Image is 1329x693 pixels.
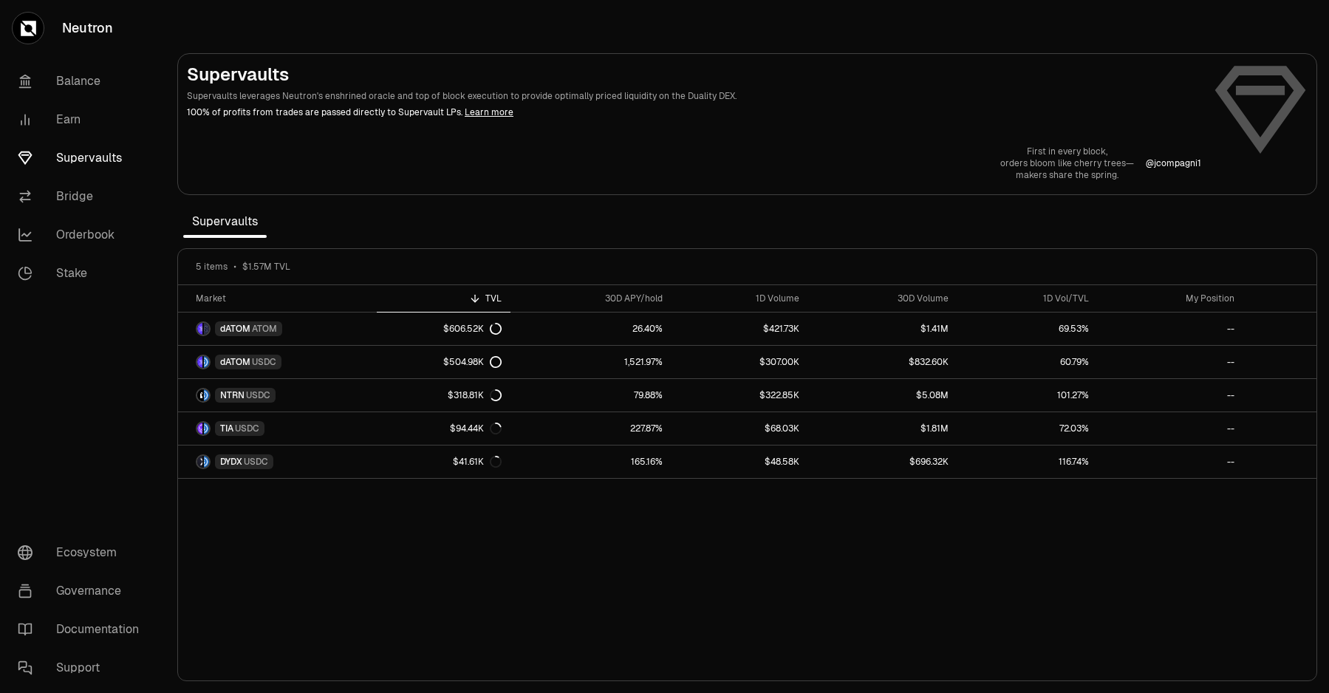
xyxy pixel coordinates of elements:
a: 1,521.97% [510,346,672,378]
img: DYDX Logo [197,456,202,468]
a: Supervaults [6,139,160,177]
a: 26.40% [510,313,672,345]
a: NTRN LogoUSDC LogoNTRNUSDC [178,379,377,412]
a: 72.03% [957,412,1098,445]
a: $318.81K [377,379,510,412]
h2: Supervaults [187,63,1201,86]
a: $832.60K [808,346,957,378]
a: Balance [6,62,160,100]
span: DYDX [220,456,242,468]
a: $68.03K [672,412,808,445]
div: TVL [386,293,502,304]
p: orders bloom like cherry trees— [1000,157,1134,169]
p: makers share the spring. [1000,169,1134,181]
div: $504.98K [443,356,502,368]
p: First in every block, [1000,146,1134,157]
a: $504.98K [377,346,510,378]
img: USDC Logo [204,423,209,434]
a: -- [1098,379,1243,412]
a: $322.85K [672,379,808,412]
a: 60.79% [957,346,1098,378]
img: dATOM Logo [197,356,202,368]
img: USDC Logo [204,356,209,368]
img: ATOM Logo [204,323,209,335]
div: 1D Vol/TVL [966,293,1089,304]
a: dATOM LogoUSDC LogodATOMUSDC [178,346,377,378]
a: Support [6,649,160,687]
a: @jcompagni1 [1146,157,1201,169]
p: 100% of profits from trades are passed directly to Supervault LPs. [187,106,1201,119]
a: $41.61K [377,445,510,478]
a: Stake [6,254,160,293]
a: 165.16% [510,445,672,478]
a: 227.87% [510,412,672,445]
span: USDC [252,356,276,368]
a: dATOM LogoATOM LogodATOMATOM [178,313,377,345]
a: $421.73K [672,313,808,345]
a: Orderbook [6,216,160,254]
div: 30D APY/hold [519,293,663,304]
a: -- [1098,313,1243,345]
a: $307.00K [672,346,808,378]
span: USDC [244,456,268,468]
span: 5 items [196,261,228,273]
a: 79.88% [510,379,672,412]
p: Supervaults leverages Neutron's enshrined oracle and top of block execution to provide optimally ... [187,89,1201,103]
span: $1.57M TVL [242,261,290,273]
a: $5.08M [808,379,957,412]
a: $1.41M [808,313,957,345]
a: $606.52K [377,313,510,345]
a: -- [1098,346,1243,378]
img: dATOM Logo [197,323,202,335]
a: DYDX LogoUSDC LogoDYDXUSDC [178,445,377,478]
div: $94.44K [450,423,502,434]
img: USDC Logo [204,456,209,468]
span: Supervaults [183,207,267,236]
a: $94.44K [377,412,510,445]
img: TIA Logo [197,423,202,434]
a: Ecosystem [6,533,160,572]
a: -- [1098,412,1243,445]
span: TIA [220,423,233,434]
a: 101.27% [957,379,1098,412]
a: 69.53% [957,313,1098,345]
span: USDC [235,423,259,434]
div: $41.61K [453,456,502,468]
img: USDC Logo [204,389,209,401]
a: Governance [6,572,160,610]
div: 30D Volume [817,293,949,304]
div: $318.81K [448,389,502,401]
div: $606.52K [443,323,502,335]
div: Market [196,293,368,304]
a: Bridge [6,177,160,216]
a: -- [1098,445,1243,478]
a: $696.32K [808,445,957,478]
a: Learn more [465,106,513,118]
img: NTRN Logo [197,389,202,401]
div: 1D Volume [680,293,799,304]
a: 116.74% [957,445,1098,478]
a: First in every block,orders bloom like cherry trees—makers share the spring. [1000,146,1134,181]
a: $1.81M [808,412,957,445]
a: TIA LogoUSDC LogoTIAUSDC [178,412,377,445]
span: dATOM [220,323,250,335]
span: NTRN [220,389,245,401]
p: @ jcompagni1 [1146,157,1201,169]
div: My Position [1107,293,1234,304]
span: dATOM [220,356,250,368]
span: ATOM [252,323,277,335]
a: $48.58K [672,445,808,478]
a: Earn [6,100,160,139]
span: USDC [246,389,270,401]
a: Documentation [6,610,160,649]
